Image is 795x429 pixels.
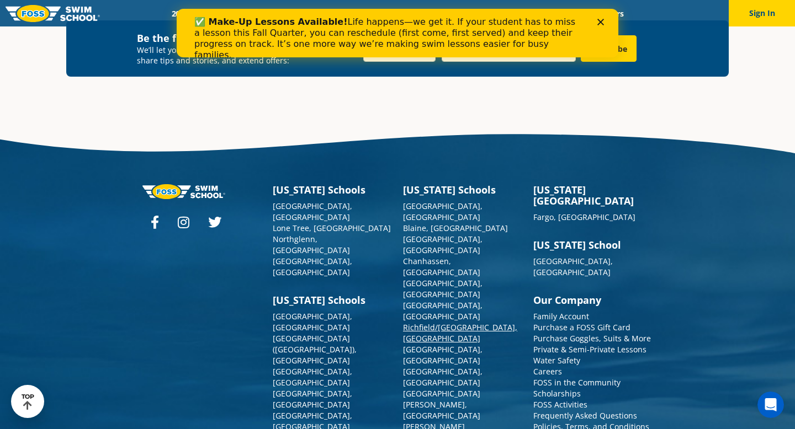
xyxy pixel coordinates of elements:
[533,388,581,399] a: Scholarships
[403,344,483,366] a: [GEOGRAPHIC_DATA], [GEOGRAPHIC_DATA]
[533,333,651,344] a: Purchase Goggles, Suits & More
[403,278,483,299] a: [GEOGRAPHIC_DATA], [GEOGRAPHIC_DATA]
[403,256,480,277] a: Chanhassen, [GEOGRAPHIC_DATA]
[273,388,352,410] a: [GEOGRAPHIC_DATA], [GEOGRAPHIC_DATA]
[273,333,357,366] a: [GEOGRAPHIC_DATA] ([GEOGRAPHIC_DATA]), [GEOGRAPHIC_DATA]
[18,8,406,52] div: Life happens—we get it. If your student has to miss a lesson this Fall Quarter, you can reschedul...
[277,8,374,19] a: Swim Path® Program
[553,8,587,19] a: Blog
[533,366,562,377] a: Careers
[533,344,646,355] a: Private & Semi-Private Lessons
[421,10,432,17] div: Close
[403,184,522,195] h3: [US_STATE] Schools
[533,311,589,321] a: Family Account
[403,388,480,421] a: [GEOGRAPHIC_DATA][PERSON_NAME], [GEOGRAPHIC_DATA]
[403,234,483,255] a: [GEOGRAPHIC_DATA], [GEOGRAPHIC_DATA]
[533,410,637,421] a: Frequently Asked Questions
[22,393,34,410] div: TOP
[403,223,508,233] a: Blaine, [GEOGRAPHIC_DATA]
[533,399,587,410] a: FOSS Activities
[273,201,352,222] a: [GEOGRAPHIC_DATA], [GEOGRAPHIC_DATA]
[273,234,350,255] a: Northglenn, [GEOGRAPHIC_DATA]
[533,184,653,206] h3: [US_STATE][GEOGRAPHIC_DATA]
[374,8,436,19] a: About FOSS
[403,366,483,388] a: [GEOGRAPHIC_DATA], [GEOGRAPHIC_DATA]
[533,239,653,250] h3: [US_STATE] School
[533,322,630,333] a: Purchase a FOSS Gift Card
[18,8,171,18] b: ✅ Make-Up Lessons Available!
[403,201,483,222] a: [GEOGRAPHIC_DATA], [GEOGRAPHIC_DATA]
[533,355,580,366] a: Water Safety
[231,8,277,19] a: Schools
[137,31,303,45] h4: Be the first to know
[6,5,100,22] img: FOSS Swim School Logo
[137,45,303,66] p: We’ll let you know when enrollment opens, share tips and stories, and extend offers:
[162,8,231,19] a: 2025 Calendar
[273,256,352,277] a: [GEOGRAPHIC_DATA], [GEOGRAPHIC_DATA]
[533,294,653,305] h3: Our Company
[436,8,553,19] a: Swim Like [PERSON_NAME]
[273,366,352,388] a: [GEOGRAPHIC_DATA], [GEOGRAPHIC_DATA]
[533,212,635,222] a: Fargo, [GEOGRAPHIC_DATA]
[142,184,225,199] img: Foss-logo-horizontal-white.svg
[273,294,392,305] h3: [US_STATE] Schools
[177,9,618,57] iframe: Intercom live chat banner
[273,223,391,233] a: Lone Tree, [GEOGRAPHIC_DATA]
[403,300,483,321] a: [GEOGRAPHIC_DATA], [GEOGRAPHIC_DATA]
[273,184,392,195] h3: [US_STATE] Schools
[533,256,613,277] a: [GEOGRAPHIC_DATA], [GEOGRAPHIC_DATA]
[757,392,784,418] iframe: Intercom live chat
[403,322,517,344] a: Richfield/[GEOGRAPHIC_DATA], [GEOGRAPHIC_DATA]
[273,311,352,333] a: [GEOGRAPHIC_DATA], [GEOGRAPHIC_DATA]
[533,377,621,388] a: FOSS in the Community
[587,8,633,19] a: Careers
